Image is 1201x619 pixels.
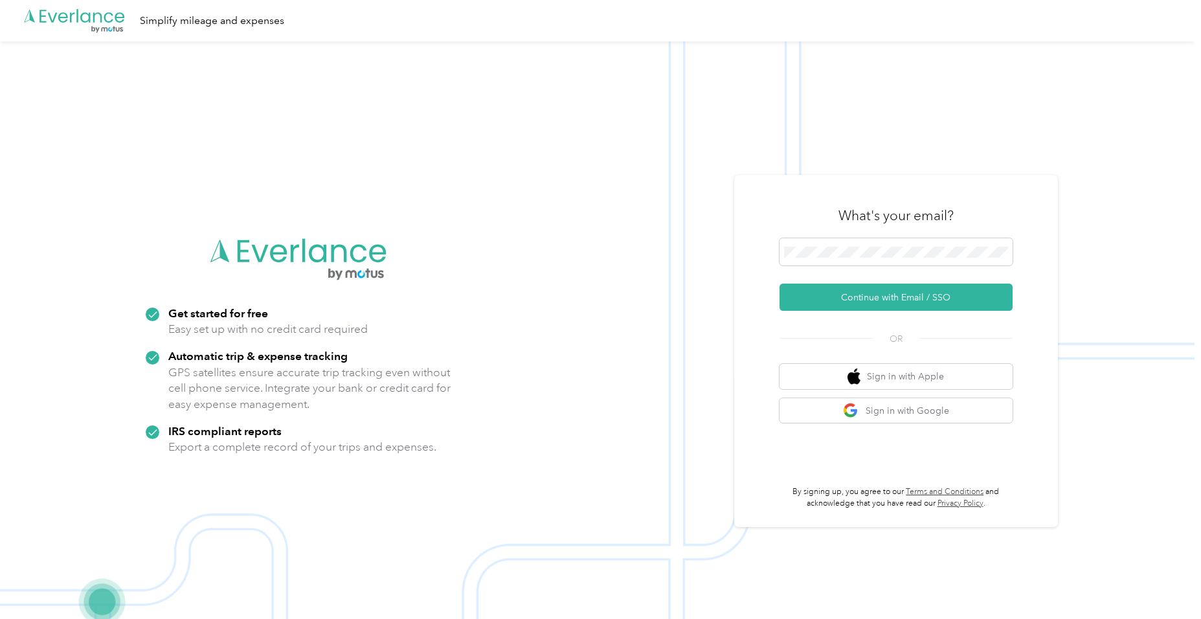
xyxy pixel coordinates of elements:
[906,487,983,497] a: Terms and Conditions
[780,364,1013,389] button: apple logoSign in with Apple
[838,207,954,225] h3: What's your email?
[168,424,282,438] strong: IRS compliant reports
[168,349,348,363] strong: Automatic trip & expense tracking
[168,365,451,412] p: GPS satellites ensure accurate trip tracking even without cell phone service. Integrate your bank...
[168,321,368,337] p: Easy set up with no credit card required
[780,284,1013,311] button: Continue with Email / SSO
[843,403,859,419] img: google logo
[780,398,1013,423] button: google logoSign in with Google
[847,368,860,385] img: apple logo
[873,332,919,346] span: OR
[780,486,1013,509] p: By signing up, you agree to our and acknowledge that you have read our .
[937,499,983,508] a: Privacy Policy
[168,306,268,320] strong: Get started for free
[140,13,284,29] div: Simplify mileage and expenses
[168,439,436,455] p: Export a complete record of your trips and expenses.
